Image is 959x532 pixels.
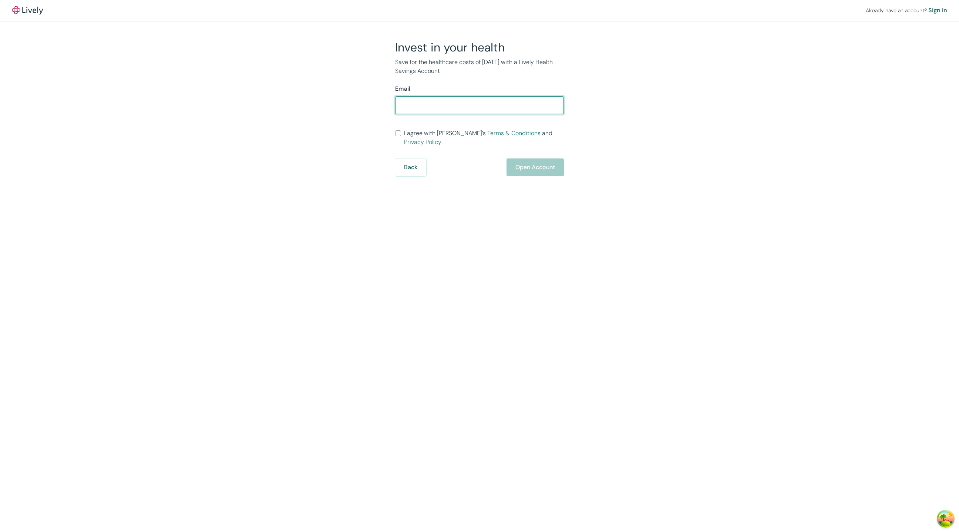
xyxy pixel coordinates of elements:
h2: Invest in your health [395,40,564,55]
button: Open Tanstack query devtools [938,511,953,526]
label: Email [395,84,410,93]
a: Privacy Policy [404,138,441,146]
a: Sign in [928,6,947,15]
p: Save for the healthcare costs of [DATE] with a Lively Health Savings Account [395,58,564,76]
span: I agree with [PERSON_NAME]’s and [404,129,564,147]
img: Lively [12,6,43,15]
button: Back [395,158,426,176]
a: LivelyLively [12,6,43,15]
a: Terms & Conditions [487,129,541,137]
div: Already have an account? [866,6,947,15]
